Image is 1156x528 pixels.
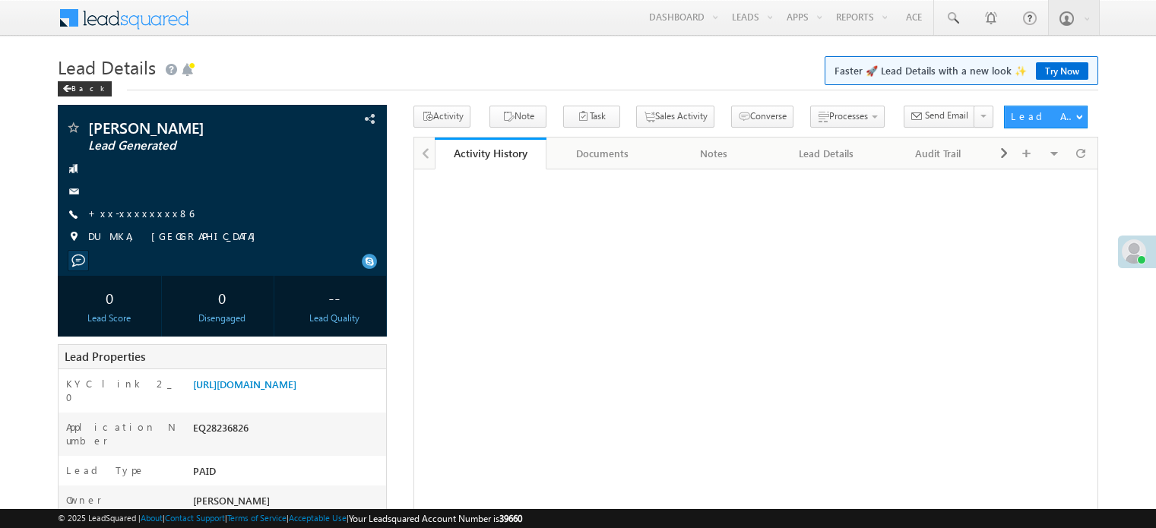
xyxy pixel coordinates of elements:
div: Back [58,81,112,96]
button: Send Email [904,106,975,128]
span: Faster 🚀 Lead Details with a new look ✨ [835,63,1088,78]
a: +xx-xxxxxxxx86 [88,207,194,220]
a: Audit Trail [883,138,995,169]
label: Application Number [66,420,177,447]
span: Lead Generated [88,138,292,153]
a: Activity History [435,138,546,169]
button: Activity [413,106,470,128]
div: EQ28236826 [189,420,386,441]
a: About [141,513,163,523]
a: Terms of Service [227,513,287,523]
span: DUMKA, [GEOGRAPHIC_DATA] [88,229,263,245]
span: Send Email [925,109,968,122]
div: Lead Actions [1011,109,1075,123]
span: © 2025 LeadSquared | | | | | [58,511,522,526]
div: 0 [174,283,270,311]
a: Contact Support [165,513,225,523]
a: Lead Details [771,138,882,169]
button: Task [563,106,620,128]
label: KYC link 2_0 [66,377,177,404]
div: Audit Trail [895,144,981,163]
span: Lead Details [58,55,156,79]
span: Lead Properties [65,349,145,364]
label: Lead Type [66,463,145,477]
span: Your Leadsquared Account Number is [349,513,522,524]
span: [PERSON_NAME] [193,494,270,507]
button: Sales Activity [636,106,714,128]
div: Lead Details [783,144,869,163]
a: Notes [659,138,771,169]
span: 39660 [499,513,522,524]
label: Owner [66,493,102,507]
button: Note [489,106,546,128]
div: Activity History [446,146,535,160]
button: Lead Actions [1004,106,1088,128]
a: Documents [546,138,658,169]
span: [PERSON_NAME] [88,120,292,135]
a: Acceptable Use [289,513,347,523]
button: Converse [731,106,793,128]
a: Try Now [1036,62,1088,80]
div: Lead Score [62,311,157,325]
div: 0 [62,283,157,311]
div: Lead Quality [287,311,382,325]
div: PAID [189,463,386,485]
a: Back [58,81,119,93]
div: Notes [671,144,757,163]
div: -- [287,283,382,311]
span: Processes [829,110,868,122]
button: Processes [810,106,885,128]
div: Disengaged [174,311,270,325]
div: Documents [559,144,645,163]
a: [URL][DOMAIN_NAME] [193,378,296,390]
